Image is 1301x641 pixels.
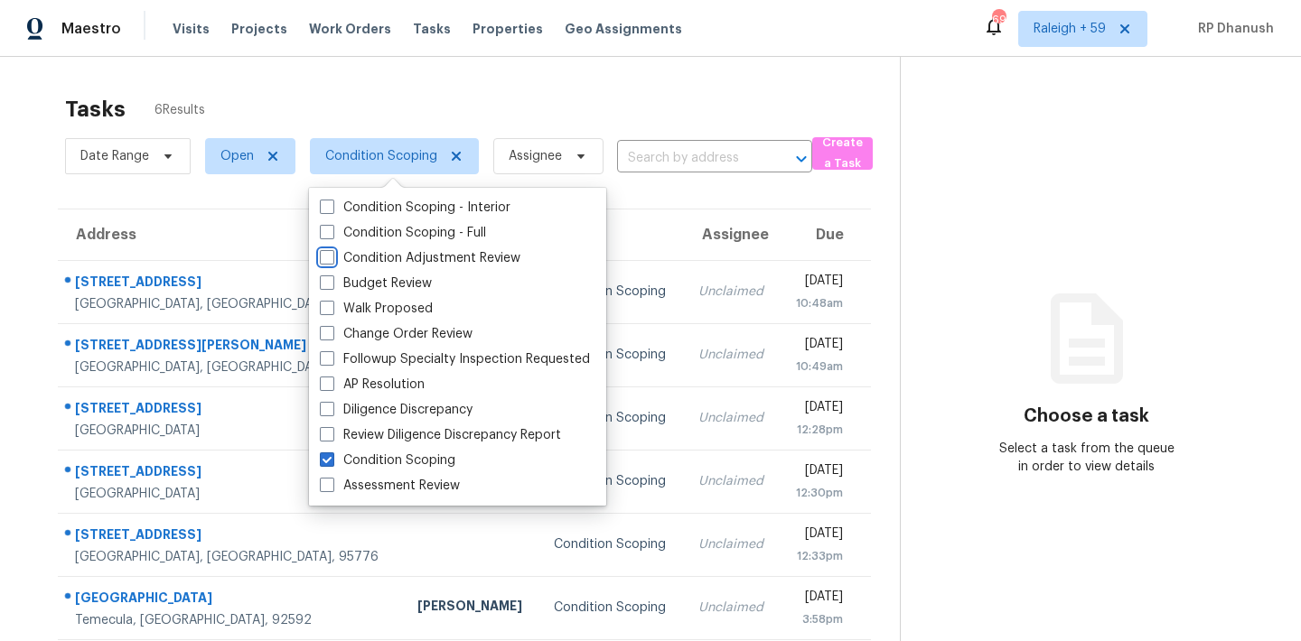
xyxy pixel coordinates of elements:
div: 10:49am [794,358,843,376]
div: Select a task from the queue in order to view details [994,440,1179,476]
span: Condition Scoping [325,147,437,165]
th: Due [780,209,871,260]
div: [PERSON_NAME] [417,597,525,619]
span: RP Dhanush [1191,20,1274,38]
div: [DATE] [794,272,843,294]
div: Unclaimed [698,346,765,364]
div: [GEOGRAPHIC_DATA], [GEOGRAPHIC_DATA], 30120 [75,358,388,376]
div: [GEOGRAPHIC_DATA] [75,422,388,440]
div: Unclaimed [698,599,765,617]
div: 10:48am [794,294,843,312]
span: Open [220,147,254,165]
div: Condition Scoping [554,535,669,553]
h3: Choose a task [1024,407,1149,425]
div: Unclaimed [698,409,765,427]
div: Unclaimed [698,283,765,301]
div: [STREET_ADDRESS] [75,399,388,422]
label: Diligence Discrepancy [320,401,473,419]
button: Create a Task [812,137,873,170]
label: Assessment Review [320,477,460,495]
div: Unclaimed [698,472,765,490]
label: AP Resolution [320,376,425,394]
th: Assignee [684,209,780,260]
div: Condition Scoping [554,409,669,427]
th: Type [539,209,684,260]
h2: Tasks [65,100,126,118]
div: [DATE] [794,461,843,484]
div: [DATE] [794,588,843,610]
div: [DATE] [794,525,843,547]
div: [STREET_ADDRESS][PERSON_NAME] [75,336,388,358]
div: [GEOGRAPHIC_DATA], [GEOGRAPHIC_DATA], 95776 [75,548,388,566]
span: Maestro [61,20,121,38]
label: Condition Scoping - Interior [320,199,510,217]
div: [DATE] [794,335,843,358]
span: Projects [231,20,287,38]
div: 3:58pm [794,610,843,628]
div: Condition Scoping [554,599,669,617]
label: Walk Proposed [320,300,433,318]
div: [GEOGRAPHIC_DATA], [GEOGRAPHIC_DATA], 97003 [75,295,388,313]
input: Search by address [617,144,762,172]
span: Date Range [80,147,149,165]
label: Change Order Review [320,325,473,343]
label: Review Diligence Discrepancy Report [320,426,561,444]
span: Geo Assignments [565,20,682,38]
div: Condition Scoping [554,346,669,364]
div: 12:33pm [794,547,843,565]
label: Budget Review [320,274,432,293]
div: Condition Scoping [554,472,669,490]
span: Work Orders [309,20,391,38]
span: Visits [173,20,210,38]
span: Properties [473,20,543,38]
label: Condition Scoping [320,451,455,469]
label: Followup Specialty Inspection Requested [320,350,590,368]
div: [DATE] [794,398,843,421]
button: Open [789,146,814,172]
label: Condition Adjustment Review [320,249,520,267]
div: 12:28pm [794,421,843,439]
div: [STREET_ADDRESS] [75,462,388,485]
div: 698 [992,11,1005,29]
div: Temecula, [GEOGRAPHIC_DATA], 92592 [75,611,388,629]
th: Address [58,209,403,260]
div: [GEOGRAPHIC_DATA] [75,589,388,611]
div: [STREET_ADDRESS] [75,525,388,548]
span: 6 Results [154,101,205,119]
span: Tasks [413,23,451,35]
div: Condition Scoping [554,283,669,301]
span: Assignee [509,147,562,165]
div: [GEOGRAPHIC_DATA] [75,485,388,503]
div: [STREET_ADDRESS] [75,273,388,295]
span: Raleigh + 59 [1034,20,1106,38]
span: Create a Task [821,133,864,174]
div: Unclaimed [698,535,765,553]
div: 12:30pm [794,484,843,502]
label: Condition Scoping - Full [320,224,486,242]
